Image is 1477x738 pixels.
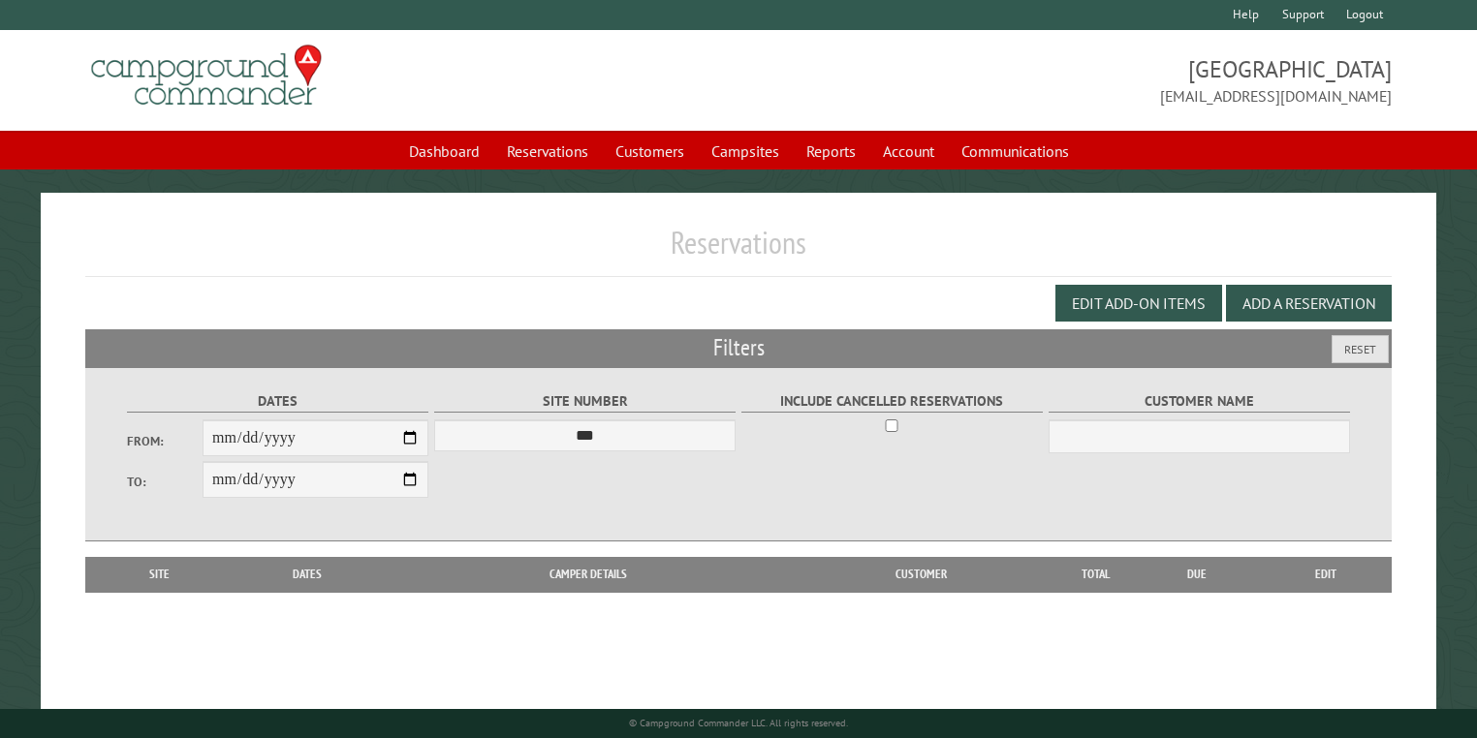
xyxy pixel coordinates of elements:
[127,473,203,491] label: To:
[127,390,428,413] label: Dates
[85,329,1393,366] h2: Filters
[95,557,224,592] th: Site
[871,133,946,169] a: Account
[1259,557,1392,592] th: Edit
[397,133,491,169] a: Dashboard
[700,133,791,169] a: Campsites
[604,133,696,169] a: Customers
[85,38,328,113] img: Campground Commander
[223,557,392,592] th: Dates
[1135,557,1259,592] th: Due
[629,717,848,729] small: © Campground Commander LLC. All rights reserved.
[1057,557,1135,592] th: Total
[127,432,203,450] label: From:
[741,390,1043,413] label: Include Cancelled Reservations
[795,133,867,169] a: Reports
[1332,335,1389,363] button: Reset
[1226,285,1392,322] button: Add a Reservation
[85,224,1393,277] h1: Reservations
[495,133,600,169] a: Reservations
[785,557,1057,592] th: Customer
[738,53,1392,108] span: [GEOGRAPHIC_DATA] [EMAIL_ADDRESS][DOMAIN_NAME]
[1055,285,1222,322] button: Edit Add-on Items
[393,557,786,592] th: Camper Details
[950,133,1081,169] a: Communications
[1049,390,1350,413] label: Customer Name
[434,390,736,413] label: Site Number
